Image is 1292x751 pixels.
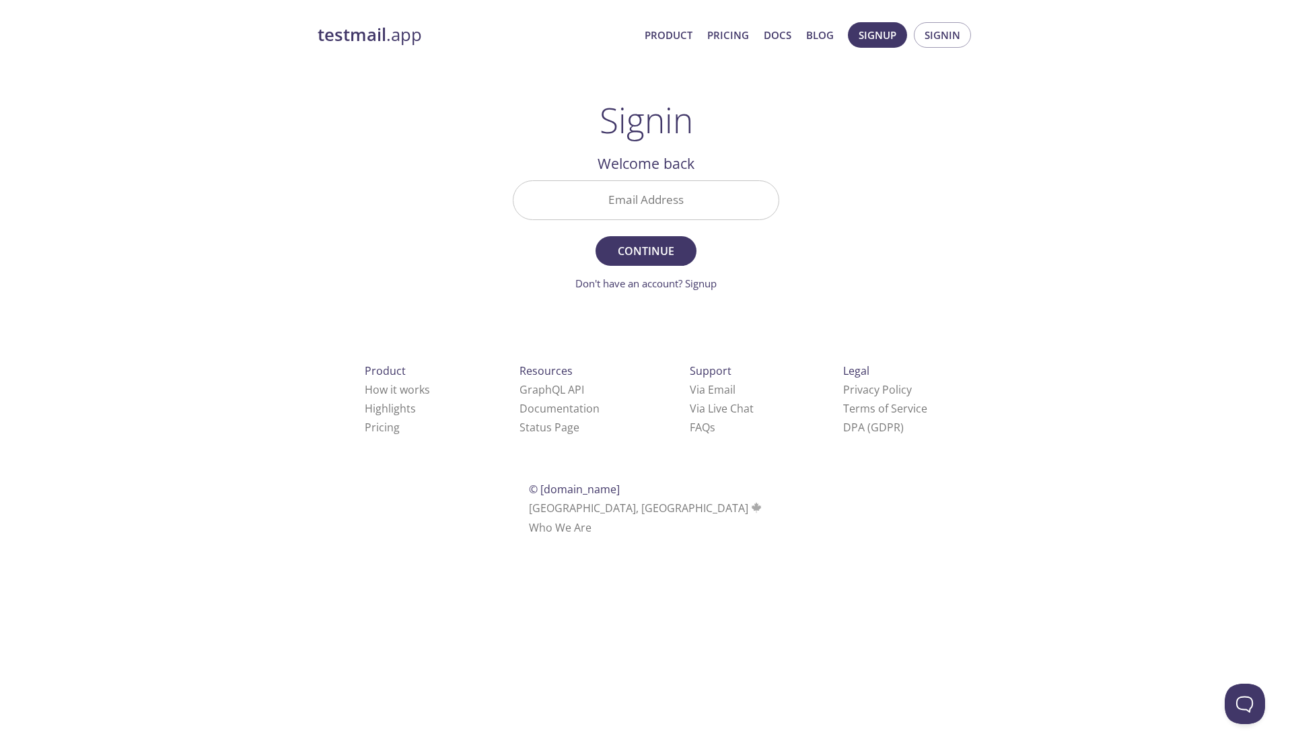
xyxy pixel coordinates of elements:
span: Signin [925,26,960,44]
span: Legal [843,363,869,378]
a: DPA (GDPR) [843,420,904,435]
a: Terms of Service [843,401,927,416]
a: GraphQL API [519,382,584,397]
span: Resources [519,363,573,378]
iframe: Help Scout Beacon - Open [1225,684,1265,724]
a: Pricing [365,420,400,435]
a: Via Email [690,382,735,397]
button: Continue [596,236,696,266]
strong: testmail [318,23,386,46]
a: Via Live Chat [690,401,754,416]
a: FAQ [690,420,715,435]
a: How it works [365,382,430,397]
a: Product [645,26,692,44]
button: Signup [848,22,907,48]
a: Who We Are [529,520,591,535]
a: testmail.app [318,24,634,46]
a: Blog [806,26,834,44]
h2: Welcome back [513,152,779,175]
a: Don't have an account? Signup [575,277,717,290]
span: © [DOMAIN_NAME] [529,482,620,497]
a: Docs [764,26,791,44]
h1: Signin [600,100,693,140]
span: Support [690,363,731,378]
a: Highlights [365,401,416,416]
a: Privacy Policy [843,382,912,397]
a: Documentation [519,401,600,416]
span: Product [365,363,406,378]
a: Pricing [707,26,749,44]
span: [GEOGRAPHIC_DATA], [GEOGRAPHIC_DATA] [529,501,764,515]
span: Signup [859,26,896,44]
span: Continue [610,242,682,260]
keeper-lock: Open Keeper Popup [755,192,771,208]
span: s [710,420,715,435]
button: Signin [914,22,971,48]
a: Status Page [519,420,579,435]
